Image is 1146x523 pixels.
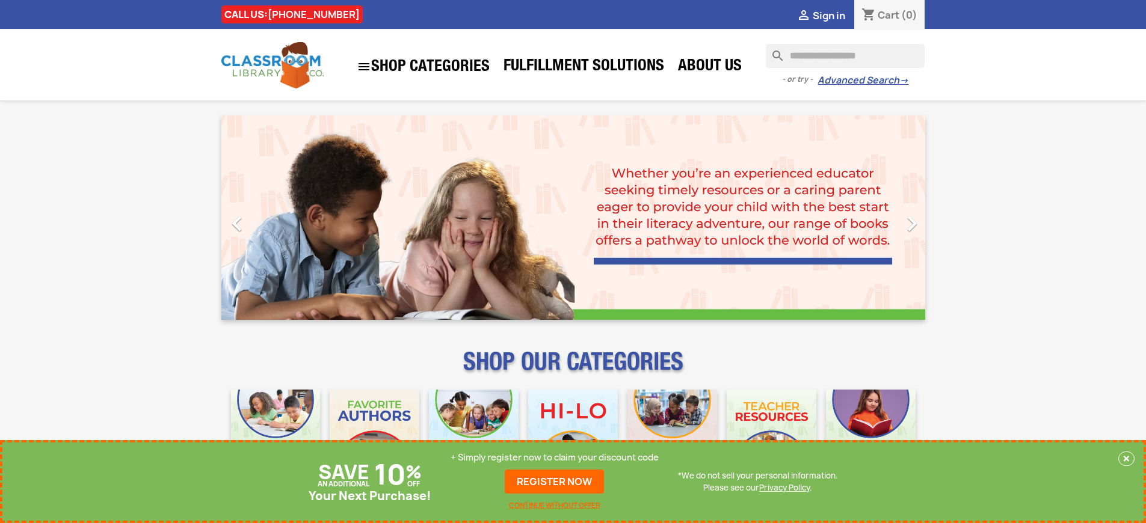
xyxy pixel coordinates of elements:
img: CLC_Bulk_Mobile.jpg [231,390,321,479]
input: Search [766,44,925,68]
p: SHOP OUR CATEGORIES [221,358,925,380]
span: - or try - [782,73,818,85]
img: CLC_Dyslexia_Mobile.jpg [826,390,916,479]
a: Fulfillment Solutions [498,55,670,79]
img: CLC_Fiction_Nonfiction_Mobile.jpg [627,390,717,479]
i:  [897,209,927,239]
a: Advanced Search→ [818,75,908,87]
a: [PHONE_NUMBER] [268,8,360,21]
a:  Sign in [796,9,845,22]
a: Next [819,115,925,320]
i:  [796,9,811,23]
img: CLC_Teacher_Resources_Mobile.jpg [727,390,816,479]
ul: Carousel container [221,115,925,320]
img: Classroom Library Company [221,42,324,88]
img: CLC_Phonics_And_Decodables_Mobile.jpg [429,390,519,479]
span: → [899,75,908,87]
a: Previous [221,115,327,320]
img: CLC_HiLo_Mobile.jpg [528,390,618,479]
a: SHOP CATEGORIES [351,54,496,80]
span: Sign in [813,9,845,22]
div: CALL US: [221,5,363,23]
span: (0) [901,8,917,22]
i:  [222,209,252,239]
i: search [766,44,780,58]
i:  [357,60,371,74]
span: Cart [878,8,899,22]
img: CLC_Favorite_Authors_Mobile.jpg [330,390,419,479]
a: About Us [672,55,748,79]
i: shopping_cart [861,8,876,23]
